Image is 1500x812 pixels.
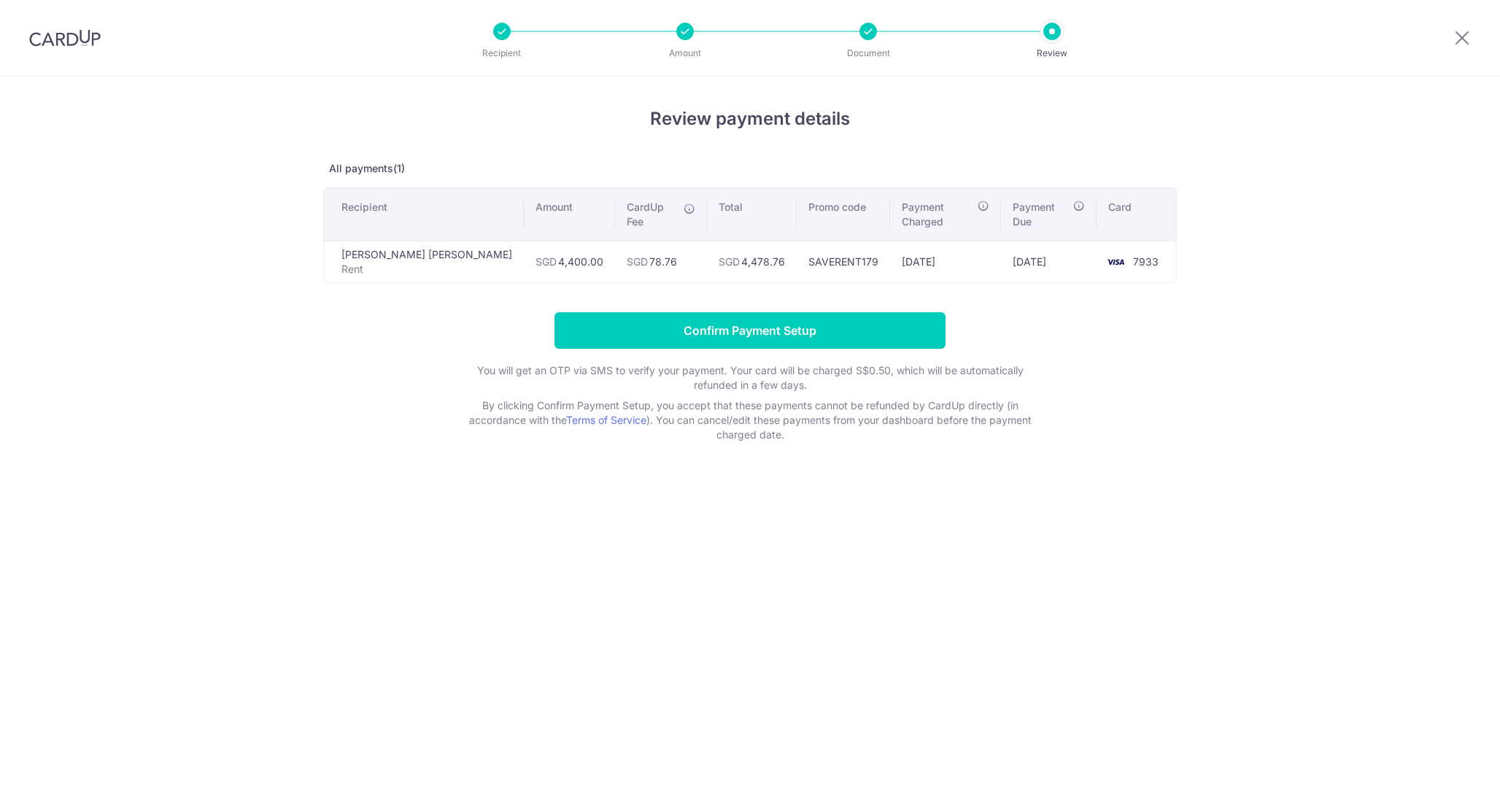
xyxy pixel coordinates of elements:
[998,46,1106,61] p: Review
[566,414,646,426] a: Terms of Service
[1013,200,1069,229] span: Payment Due
[1001,241,1097,282] td: [DATE]
[341,262,512,277] p: Rent
[524,241,615,282] td: 4,400.00
[797,241,890,282] td: SAVERENT179
[324,241,524,282] td: [PERSON_NAME] [PERSON_NAME]
[719,255,740,268] span: SGD
[631,46,739,61] p: Amount
[707,188,797,241] th: Total
[458,363,1042,393] p: You will get an OTP via SMS to verify your payment. Your card will be charged S$0.50, which will ...
[29,29,101,47] img: CardUp
[536,255,557,268] span: SGD
[615,241,707,282] td: 78.76
[627,255,648,268] span: SGD
[554,312,946,349] input: Confirm Payment Setup
[1408,768,1485,805] iframe: Opens a widget where you can find more information
[890,241,1000,282] td: [DATE]
[1101,253,1130,271] img: <span class="translation_missing" title="translation missing: en.account_steps.new_confirm_form.b...
[1097,188,1176,241] th: Card
[627,200,676,229] span: CardUp Fee
[448,46,556,61] p: Recipient
[814,46,922,61] p: Document
[324,188,524,241] th: Recipient
[1133,255,1159,268] span: 7933
[458,398,1042,442] p: By clicking Confirm Payment Setup, you accept that these payments cannot be refunded by CardUp di...
[323,161,1177,176] p: All payments(1)
[323,106,1177,132] h4: Review payment details
[707,241,797,282] td: 4,478.76
[902,200,973,229] span: Payment Charged
[524,188,615,241] th: Amount
[797,188,890,241] th: Promo code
